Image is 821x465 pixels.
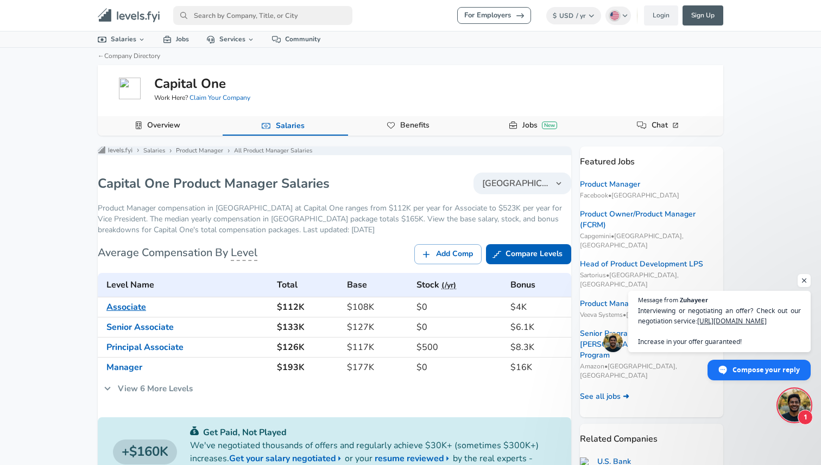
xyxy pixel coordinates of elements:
a: JobsNew [518,116,561,135]
img: capitalone.com [119,78,141,99]
a: Overview [143,116,185,135]
h6: $4K [510,300,567,315]
a: Product Owner/Product Manager (FCRM) [580,209,723,231]
a: Login [644,5,678,26]
h6: $117K [347,340,408,355]
h6: Average Compensation By [98,244,257,262]
h6: $16K [510,360,567,375]
span: Interviewing or negotiating an offer? Check out our negotiation service: Increase in your offer g... [638,305,801,347]
a: Senior Associate [106,321,174,333]
a: Product Manager - Vault Registrations [580,298,714,309]
a: Compare Levels [486,244,571,264]
a: Salaries [271,117,309,135]
a: Claim Your Company [190,93,250,102]
p: All Product Manager Salaries [234,146,312,156]
a: Product Manager [176,146,223,155]
a: Sign Up [683,5,723,26]
a: See all jobs ➜ [580,391,629,402]
input: Search by Company, Title, or City [173,6,352,25]
span: $ [553,11,557,20]
h1: Capital One Product Manager Salaries [98,175,330,192]
h6: $177K [347,360,408,375]
h6: Level Name [106,277,268,292]
span: Amazon • [GEOGRAPHIC_DATA], [GEOGRAPHIC_DATA] [580,362,723,380]
a: Principal Associate [106,341,184,353]
table: Capital One's Product Manager levels [98,273,571,377]
a: $160K [113,439,177,464]
span: [GEOGRAPHIC_DATA] [482,177,550,190]
h6: $0 [416,300,501,315]
img: English (US) [610,11,619,20]
a: View 6 More Levels [98,377,199,400]
span: 1 [798,410,813,425]
button: English (US) [605,7,631,25]
h6: $108K [347,300,408,315]
p: Get Paid, Not Played [190,426,556,439]
h6: $500 [416,340,501,355]
h6: $127K [347,320,408,335]
nav: primary [85,4,736,27]
button: (/yr) [441,279,456,292]
a: ←Company Directory [98,52,160,60]
a: Chat [647,116,685,135]
h6: $133K [277,320,339,335]
h6: $126K [277,340,339,355]
a: Benefits [396,116,434,135]
a: Salaries [89,31,154,47]
img: svg+xml;base64,PHN2ZyB4bWxucz0iaHR0cDovL3d3dy53My5vcmcvMjAwMC9zdmciIGZpbGw9IiMwYzU0NjAiIHZpZXdCb3... [190,426,199,435]
span: USD [559,11,573,20]
h6: Bonus [510,277,567,292]
span: Veeva Systems • [GEOGRAPHIC_DATA] [580,310,723,320]
span: Facebook • [GEOGRAPHIC_DATA] [580,191,723,200]
span: / yr [576,11,586,20]
p: Related Companies [580,424,723,445]
span: Zuhayeer [680,297,708,303]
h6: $6.1K [510,320,567,335]
a: Services [198,31,263,47]
a: Head of Product Development LPS [580,259,703,270]
a: Get your salary negotiated [229,452,345,465]
h6: $112K [277,300,339,315]
span: Sartorius • [GEOGRAPHIC_DATA], [GEOGRAPHIC_DATA] [580,271,723,289]
a: Add Comp [414,244,482,264]
h6: Total [277,277,339,292]
span: Level [231,245,257,261]
h5: Capital One [154,74,226,93]
p: Featured Jobs [580,146,723,168]
h6: $0 [416,360,501,375]
a: Salaries [143,146,165,155]
a: Community [263,31,329,47]
a: Product Manager [580,179,640,190]
span: Compose your reply [732,360,800,379]
div: Company Data Navigation [98,116,723,136]
span: Work Here? [154,93,250,103]
p: Product Manager compensation in [GEOGRAPHIC_DATA] at Capital One ranges from $112K per year for A... [98,203,571,235]
span: Message from [638,297,678,303]
a: Jobs [154,31,198,47]
h6: $8.3K [510,340,567,355]
a: Senior Program Manager, [PERSON_NAME] Product, Data and Program [580,328,723,361]
button: [GEOGRAPHIC_DATA] [473,173,571,194]
button: $USD/ yr [546,7,601,24]
h6: Stock [416,277,501,292]
a: For Employers [457,7,531,24]
a: Associate [106,301,146,313]
h6: $193K [277,360,339,375]
h6: $0 [416,320,501,335]
h6: Base [347,277,408,292]
div: New [542,122,557,129]
a: resume reviewed [375,452,453,465]
div: Open chat [778,389,811,422]
span: Capgemini • [GEOGRAPHIC_DATA], [GEOGRAPHIC_DATA] [580,232,723,250]
a: Manager [106,361,142,373]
